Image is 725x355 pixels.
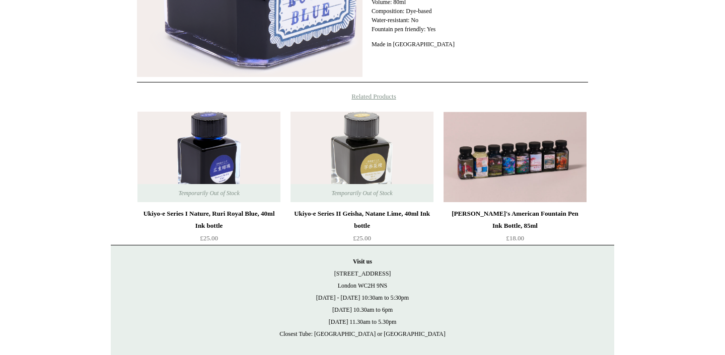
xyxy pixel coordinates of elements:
[444,208,587,249] a: [PERSON_NAME]'s American Fountain Pen Ink Bottle, 85ml £18.00
[121,255,604,340] p: [STREET_ADDRESS] London WC2H 9NS [DATE] - [DATE] 10:30am to 5:30pm [DATE] 10.30am to 6pm [DATE] 1...
[506,234,524,242] span: £18.00
[291,112,433,202] img: Ukiyo-e Series II Geisha, Natane Lime, 40ml Ink bottle
[137,112,280,202] a: Ukiyo-e Series I Nature, Ruri Royal Blue, 40ml Ink bottle Ukiyo-e Series I Nature, Ruri Royal Blu...
[293,208,431,232] div: Ukiyo-e Series II Geisha, Natane Lime, 40ml Ink bottle
[137,112,280,202] img: Ukiyo-e Series I Nature, Ruri Royal Blue, 40ml Ink bottle
[353,258,372,265] strong: Visit us
[111,93,614,101] h4: Related Products
[168,184,249,202] span: Temporarily Out of Stock
[353,234,371,242] span: £25.00
[444,112,587,202] a: Noodler's American Fountain Pen Ink Bottle, 85ml Noodler's American Fountain Pen Ink Bottle, 85ml
[372,40,588,49] p: Made in [GEOGRAPHIC_DATA]
[446,208,584,232] div: [PERSON_NAME]'s American Fountain Pen Ink Bottle, 85ml
[444,112,587,202] img: Noodler's American Fountain Pen Ink Bottle, 85ml
[200,234,218,242] span: £25.00
[321,184,402,202] span: Temporarily Out of Stock
[137,208,280,249] a: Ukiyo-e Series I Nature, Ruri Royal Blue, 40ml Ink bottle £25.00
[291,208,433,249] a: Ukiyo-e Series II Geisha, Natane Lime, 40ml Ink bottle £25.00
[291,112,433,202] a: Ukiyo-e Series II Geisha, Natane Lime, 40ml Ink bottle Ukiyo-e Series II Geisha, Natane Lime, 40m...
[140,208,278,232] div: Ukiyo-e Series I Nature, Ruri Royal Blue, 40ml Ink bottle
